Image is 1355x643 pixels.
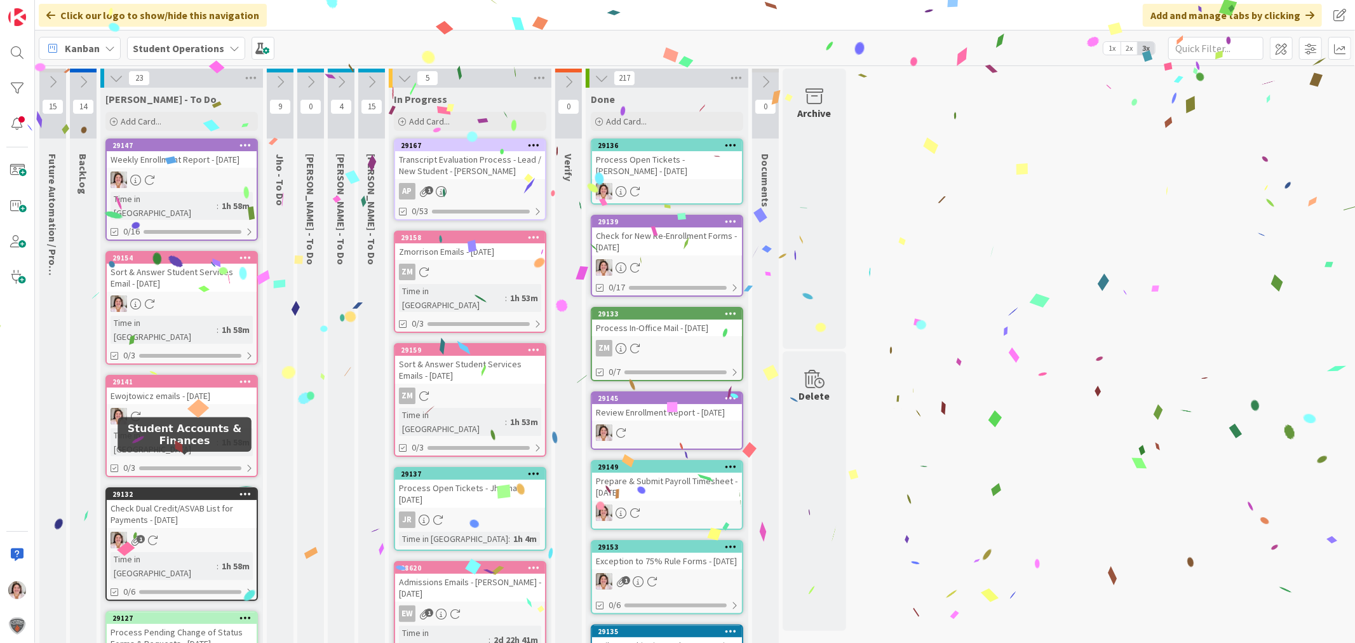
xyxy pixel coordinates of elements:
div: EW [592,259,742,276]
span: 0/53 [412,205,428,218]
span: 15 [361,99,382,114]
div: 29167Transcript Evaluation Process - Lead / New Student - [PERSON_NAME] [395,140,545,179]
div: 29141Ewojtowicz emails - [DATE] [107,376,257,404]
span: 217 [614,71,635,86]
b: Student Operations [133,42,224,55]
div: Time in [GEOGRAPHIC_DATA] [399,532,508,546]
div: AP [395,183,545,200]
span: Add Card... [409,116,450,127]
h5: Student Accounts & Finances [123,423,246,447]
span: 15 [42,99,64,114]
div: 29141 [112,377,257,386]
div: JR [395,511,545,528]
div: Zmorrison Emails - [DATE] [395,243,545,260]
span: 0/3 [412,317,424,330]
span: 1 [425,186,433,194]
div: 29159 [401,346,545,355]
div: Time in [GEOGRAPHIC_DATA] [111,192,217,220]
div: 28620 [395,562,545,574]
div: 29153Exception to 75% Rule Forms - [DATE] [592,541,742,569]
div: 29154 [107,252,257,264]
span: 0/7 [609,365,621,379]
input: Quick Filter... [1168,37,1264,60]
img: EW [8,581,26,599]
div: ZM [596,340,612,356]
div: 29133Process In-Office Mail - [DATE] [592,308,742,336]
div: 29132 [107,489,257,500]
div: 29136 [592,140,742,151]
div: 29127 [107,613,257,624]
div: 29154 [112,254,257,262]
span: In Progress [394,93,447,105]
div: 1h 53m [507,415,541,429]
img: EW [596,259,612,276]
div: 1h 58m [219,323,253,337]
div: Check Dual Credit/ASVAB List for Payments - [DATE] [107,500,257,528]
div: 29154Sort & Answer Student Services Email - [DATE] [107,252,257,292]
div: Weekly Enrollment Report - [DATE] [107,151,257,168]
div: 29159Sort & Answer Student Services Emails - [DATE] [395,344,545,384]
div: 29141 [107,376,257,388]
div: Time in [GEOGRAPHIC_DATA] [399,284,505,312]
div: 29158 [401,233,545,242]
div: EW [395,606,545,622]
span: Future Automation / Process Building [46,154,59,327]
div: Sort & Answer Student Services Email - [DATE] [107,264,257,292]
span: 0 [755,99,776,114]
div: Process Open Tickets - Jhoana - [DATE] [395,480,545,508]
div: Prepare & Submit Payroll Timesheet - [DATE] [592,473,742,501]
div: 29139 [598,217,742,226]
div: Time in [GEOGRAPHIC_DATA] [399,408,505,436]
span: Jho - To Do [274,154,287,206]
div: Exception to 75% Rule Forms - [DATE] [592,553,742,569]
div: 29159 [395,344,545,356]
div: 29133 [592,308,742,320]
span: Emilie - To Do [105,93,217,105]
span: : [217,323,219,337]
span: 9 [269,99,291,114]
span: 4 [330,99,352,114]
div: EW [592,504,742,521]
div: ZM [395,388,545,404]
span: Add Card... [606,116,647,127]
span: : [508,532,510,546]
div: 29145 [592,393,742,404]
div: 29149Prepare & Submit Payroll Timesheet - [DATE] [592,461,742,501]
span: 1 [137,535,145,543]
span: 1x [1103,42,1121,55]
div: 29139 [592,216,742,227]
span: 1 [425,609,433,617]
img: avatar [8,617,26,635]
img: EW [111,532,127,548]
div: 29147Weekly Enrollment Report - [DATE] [107,140,257,168]
div: Sort & Answer Student Services Emails - [DATE] [395,356,545,384]
div: 29137 [395,468,545,480]
div: 29132Check Dual Credit/ASVAB List for Payments - [DATE] [107,489,257,528]
div: 29153 [598,543,742,552]
span: Add Card... [121,116,161,127]
div: Time in [GEOGRAPHIC_DATA] [111,552,217,580]
span: : [505,291,507,305]
div: ZM [592,340,742,356]
div: 29136Process Open Tickets - [PERSON_NAME] - [DATE] [592,140,742,179]
span: Kanban [65,41,100,56]
div: 29139Check for New Re-Enrollment Forms - [DATE] [592,216,742,255]
img: EW [111,172,127,188]
span: 0/3 [412,441,424,454]
span: 0/3 [123,349,135,362]
span: 0 [300,99,321,114]
span: Done [591,93,615,105]
span: : [505,415,507,429]
div: ZM [399,264,415,280]
div: 29149 [598,463,742,471]
div: 1h 4m [510,532,540,546]
div: 29137 [401,470,545,478]
span: Documents [759,154,772,207]
div: Add and manage tabs by clicking [1143,4,1322,27]
div: EW [399,606,415,622]
div: Delete [799,388,830,403]
span: 14 [72,99,94,114]
div: 29167 [401,141,545,150]
div: 29145 [598,394,742,403]
div: ZM [395,264,545,280]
